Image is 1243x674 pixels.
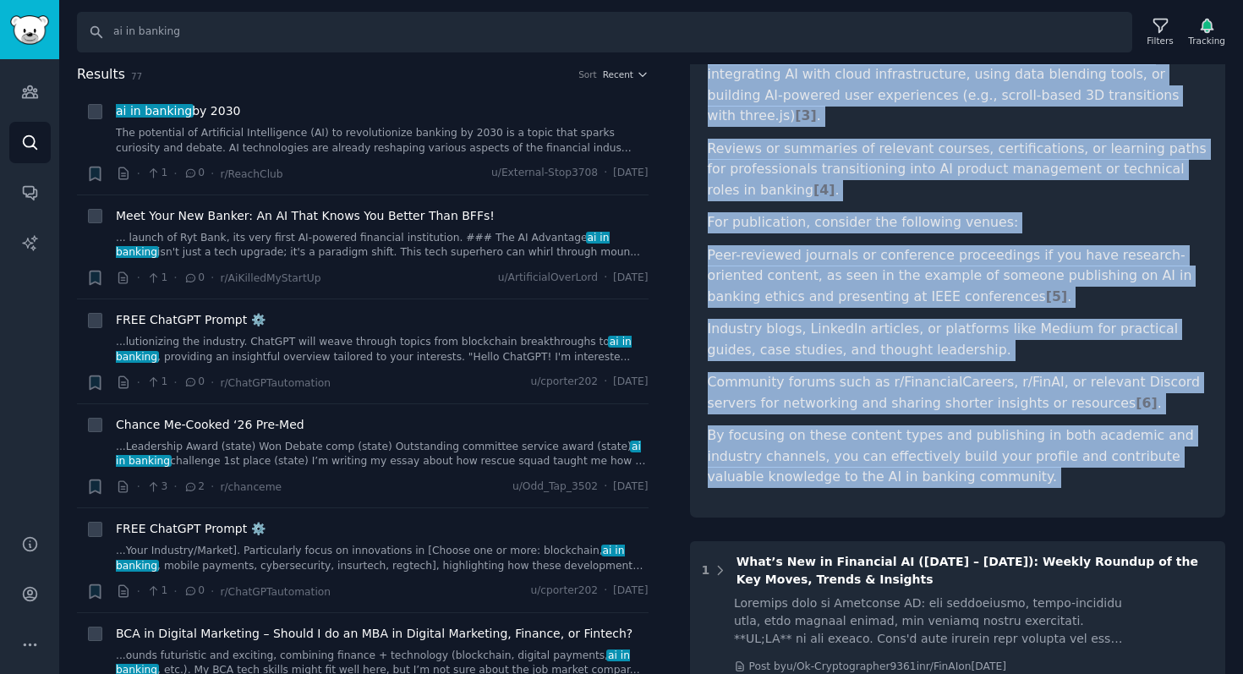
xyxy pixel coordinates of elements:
span: · [211,165,214,183]
span: · [604,271,607,286]
span: by 2030 [116,102,241,120]
span: [ 4 ] [813,182,835,198]
span: [DATE] [613,479,648,495]
span: 1 [146,271,167,286]
span: 0 [183,584,205,599]
span: r/AiKilledMyStartUp [220,272,320,284]
span: [ 3 ] [795,107,816,123]
span: u/cporter202 [530,584,598,599]
span: · [137,374,140,392]
span: 0 [183,271,205,286]
li: Peer-reviewed journals or conference proceedings if you have research-oriented content, as seen i... [708,245,1208,308]
span: [DATE] [613,375,648,390]
a: Meet Your New Banker: An AI That Knows You Better Than BFFs! [116,207,495,225]
button: Tracking [1182,14,1231,50]
span: · [173,165,177,183]
span: 77 [131,71,142,81]
span: [DATE] [613,584,648,599]
span: u/Odd_Tap_3502 [512,479,598,495]
a: ...lutionizing the industry. ChatGPT will weave through topics from blockchain breakthroughs toai... [116,335,649,364]
span: · [604,479,607,495]
span: · [604,375,607,390]
p: By focusing on these content types and publishing in both academic and industry channels, you can... [708,425,1208,488]
a: ...Your Industry/Market]. Particularly focus on innovations in [Choose one or more: blockchain,ai... [116,544,649,573]
a: FREE ChatGPT Prompt ⚙️ [116,311,266,329]
span: · [137,478,140,496]
span: · [173,583,177,600]
a: ... launch of Ryt Bank, its very first AI-powered financial institution. ### The AI Advantageai i... [116,231,649,260]
span: What’s New in Financial AI ([DATE] – [DATE]): Weekly Roundup of the Key Moves, Trends & Insights [736,555,1198,586]
div: Loremips dolo si Ametconse AD: eli seddoeiusmo, tempo-incididu utla, etdo magnaal enimad, min ven... [734,595,1134,648]
span: ai in banking [116,336,632,363]
span: u/cporter202 [530,375,598,390]
span: · [173,478,177,496]
span: · [173,374,177,392]
span: Results [77,64,125,85]
span: · [137,583,140,600]
a: BCA in Digital Marketing – Should I do an MBA in Digital Marketing, Finance, or Fintech? [116,625,632,643]
span: 0 [183,375,205,390]
p: For publication, consider the following venues: [708,212,1208,233]
span: ai in banking [116,545,625,572]
li: Industry blogs, LinkedIn articles, or platforms like Medium for practical guides, case studies, a... [708,319,1208,360]
span: 3 [146,479,167,495]
span: [DATE] [613,166,648,181]
span: 1 [146,584,167,599]
a: FREE ChatGPT Prompt ⚙️ [116,520,266,538]
span: · [211,583,214,600]
input: Search Keyword [77,12,1132,52]
a: Chance Me-Cooked ‘26 Pre-Med [116,416,304,434]
li: Reviews or summaries of relevant courses, certifications, or learning paths for professionals tra... [708,139,1208,201]
span: · [604,166,607,181]
span: [DATE] [613,271,648,286]
span: 0 [183,166,205,181]
li: Community forums such as r/FinancialCareers, r/FinAI, or relevant Discord servers for networking ... [708,372,1208,414]
span: · [211,478,214,496]
span: 2 [183,479,205,495]
span: Recent [603,68,633,80]
div: Tracking [1188,35,1225,47]
span: [ 6 ] [1136,395,1157,411]
span: r/ChatGPTautomation [220,377,331,389]
span: · [137,269,140,287]
div: 1 [702,562,710,579]
button: Recent [603,68,649,80]
span: · [211,269,214,287]
a: ai in bankingby 2030 [116,102,241,120]
span: · [137,165,140,183]
span: r/ReachClub [220,168,282,180]
span: 1 [146,375,167,390]
span: r/chanceme [220,481,282,493]
span: u/ArtificialOverLord [498,271,598,286]
li: Technical guides or tutorials on implementing AI solutions, such as integrating AI with cloud inf... [708,44,1208,127]
a: The potential of Artificial Intelligence (AI) to revolutionize banking by 2030 is a topic that sp... [116,126,649,156]
span: · [604,584,607,599]
span: ai in banking [114,104,194,118]
span: [ 5 ] [1046,288,1067,304]
span: r/ChatGPTautomation [220,586,331,598]
span: 1 [146,166,167,181]
span: · [173,269,177,287]
span: u/External-Stop3708 [491,166,598,181]
span: · [211,374,214,392]
div: Sort [578,68,597,80]
a: ...Leadership Award (state) Won Debate comp (state) Outstanding committee service award (state)ai... [116,440,649,469]
img: GummySearch logo [10,15,49,45]
div: Filters [1147,35,1173,47]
